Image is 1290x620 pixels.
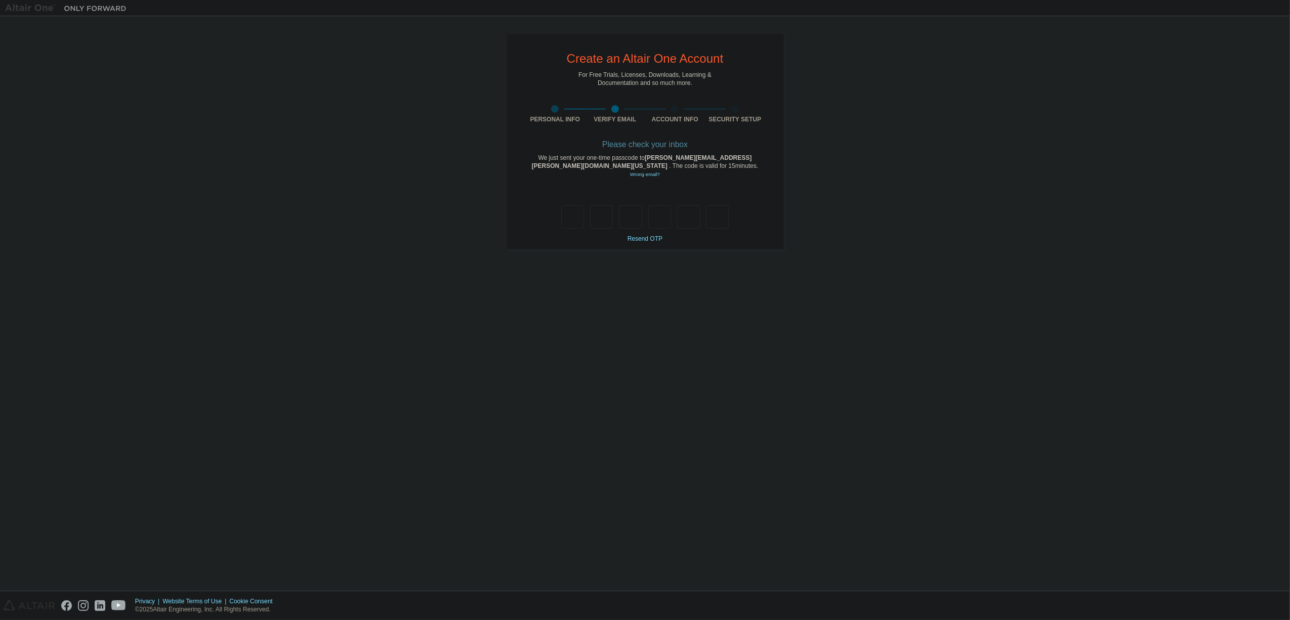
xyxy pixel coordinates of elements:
img: altair_logo.svg [3,600,55,611]
img: instagram.svg [78,600,89,611]
div: Account Info [645,115,705,123]
img: Altair One [5,3,132,13]
div: Website Terms of Use [162,597,229,605]
div: Personal Info [525,115,586,123]
div: We just sent your one-time passcode to . The code is valid for 15 minutes. [525,154,765,179]
a: Go back to the registration form [630,171,660,177]
a: Resend OTP [628,235,662,242]
img: linkedin.svg [95,600,105,611]
div: For Free Trials, Licenses, Downloads, Learning & Documentation and so much more. [578,71,712,87]
div: Verify Email [585,115,645,123]
div: Create an Altair One Account [567,53,724,65]
div: Security Setup [705,115,765,123]
span: [PERSON_NAME][EMAIL_ADDRESS][PERSON_NAME][DOMAIN_NAME][US_STATE] [532,154,752,169]
div: Privacy [135,597,162,605]
div: Cookie Consent [229,597,278,605]
img: youtube.svg [111,600,126,611]
img: facebook.svg [61,600,72,611]
div: Please check your inbox [525,142,765,148]
p: © 2025 Altair Engineering, Inc. All Rights Reserved. [135,605,279,614]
